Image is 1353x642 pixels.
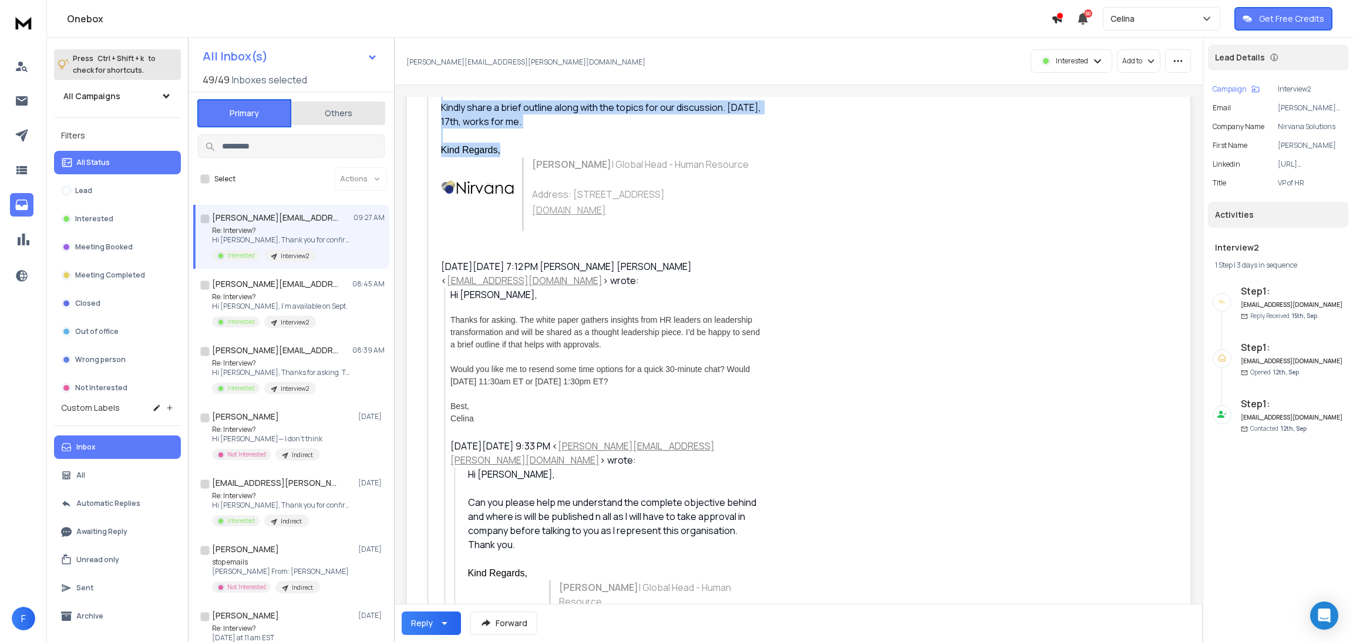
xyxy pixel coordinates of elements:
p: Re: Interview? [212,359,353,368]
div: Thank you. [468,538,766,552]
button: Meeting Completed [54,263,181,287]
p: Interview2 [281,384,309,393]
h3: Custom Labels [61,402,120,414]
span: 3 days in sequence [1237,260,1297,270]
button: Lead [54,179,181,202]
p: linkedin [1213,160,1240,169]
button: Wrong person [54,348,181,371]
div: Open Intercom Messenger [1310,602,1338,630]
button: All Inbox(s) [193,45,387,68]
button: Interested [54,207,181,231]
h1: Interview2 [1215,242,1341,254]
div: Reply [411,617,433,629]
button: Forward [470,611,537,635]
strong: [PERSON_NAME] [532,158,611,171]
p: [DATE] [358,545,385,554]
p: Add to [1122,56,1142,66]
label: Select [214,174,235,184]
button: All Status [54,151,181,174]
a: [PERSON_NAME][EMAIL_ADDRESS][PERSON_NAME][DOMAIN_NAME] [450,440,715,467]
p: Hi [PERSON_NAME], Thanks for asking. The [212,368,353,377]
h3: Inboxes selected [232,73,307,87]
p: Re: Interview? [212,292,348,302]
div: Hi [PERSON_NAME], [468,467,766,481]
p: Celina [1110,13,1139,25]
p: Inbox [76,442,96,452]
p: Hi [PERSON_NAME], Thank you for confirming. [212,501,353,510]
div: [DATE][DATE] 9:33 PM < > wrote: [450,439,766,467]
div: [DATE][DATE] 7:12 PM [PERSON_NAME] [PERSON_NAME] < > wrote: [441,259,767,288]
p: Campaign [1213,85,1247,94]
p: [DATE] [358,412,385,421]
p: [PERSON_NAME] From: [PERSON_NAME] [212,567,349,576]
p: Closed [75,299,100,308]
p: 08:39 AM [352,346,385,355]
p: [PERSON_NAME][EMAIL_ADDRESS][PERSON_NAME][DOMAIN_NAME] [406,58,645,67]
div: Thanks for asking. The white paper gathers insights from HR leaders on leadership transformation ... [450,314,766,351]
h1: [PERSON_NAME] [212,610,279,621]
span: 1 Step [1215,260,1233,270]
p: Indirect [292,583,313,592]
p: Not Interested [227,583,266,592]
span: 12th, Sep [1281,424,1307,432]
p: Sent [76,583,93,593]
p: stop emails [212,557,349,567]
p: Indirect [281,517,302,526]
span: Kind Regards, [441,145,500,155]
button: Sent [54,576,181,600]
div: Would you like me to resend some time options for a quick 30-minute chat? Would [DATE] 11:30am ET... [450,363,766,388]
p: title [1213,178,1226,188]
p: [PERSON_NAME] [1278,141,1344,150]
button: Closed [54,292,181,315]
h6: Step 1 : [1241,397,1344,411]
span: Ctrl + Shift + k [96,52,146,65]
p: Opened [1250,368,1299,377]
p: Hi [PERSON_NAME], I'm available on Sept. [212,302,348,311]
h1: [PERSON_NAME] [212,543,279,555]
button: Primary [197,99,291,127]
h1: Onebox [67,12,1051,26]
p: Get Free Credits [1259,13,1324,25]
p: Re: Interview? [212,491,353,501]
p: Wrong person [75,355,126,364]
p: All [76,471,85,480]
button: Reply [402,611,461,635]
p: Interview2 [281,318,309,327]
p: First Name [1213,141,1247,150]
img: logo2.png [441,180,514,194]
p: Hi [PERSON_NAME]— I don’t think [212,434,322,444]
p: Meeting Booked [75,242,133,252]
p: [PERSON_NAME][EMAIL_ADDRESS][PERSON_NAME][DOMAIN_NAME] [1278,103,1344,113]
button: Out of office [54,320,181,343]
p: Re: Interview? [212,226,353,235]
p: Unread only [76,555,119,565]
div: Best, [450,400,766,413]
p: Interested [75,214,113,224]
p: Hi [PERSON_NAME], Thank you for confirming. [212,235,353,245]
button: All [54,464,181,487]
p: Meeting Completed [75,271,145,280]
p: All Status [76,158,110,167]
button: F [12,607,35,630]
div: Hi [PERSON_NAME], [450,288,766,302]
h6: [EMAIL_ADDRESS][DOMAIN_NAME] [1241,357,1344,366]
p: Interested [1056,56,1088,66]
a: [DOMAIN_NAME] [532,204,606,217]
p: Press to check for shortcuts. [73,53,156,76]
p: Not Interested [75,383,127,393]
h6: Step 1 : [1241,284,1344,298]
p: Re: Interview? [212,425,322,434]
h1: All Campaigns [63,90,120,102]
h1: [PERSON_NAME][EMAIL_ADDRESS][DOMAIN_NAME] [212,278,341,290]
p: Archive [76,611,103,621]
span: 49 / 49 [203,73,230,87]
h1: [EMAIL_ADDRESS][PERSON_NAME][DOMAIN_NAME] [212,477,341,489]
button: All Campaigns [54,85,181,108]
p: Lead Details [1215,52,1265,63]
h1: [PERSON_NAME][EMAIL_ADDRESS][DOMAIN_NAME] [212,344,341,356]
button: Not Interested [54,376,181,400]
button: Get Free Credits [1234,7,1332,31]
div: Kindly share a brief outline along with the topics for our discussion. [DATE], 17th, works for me. [441,100,767,129]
